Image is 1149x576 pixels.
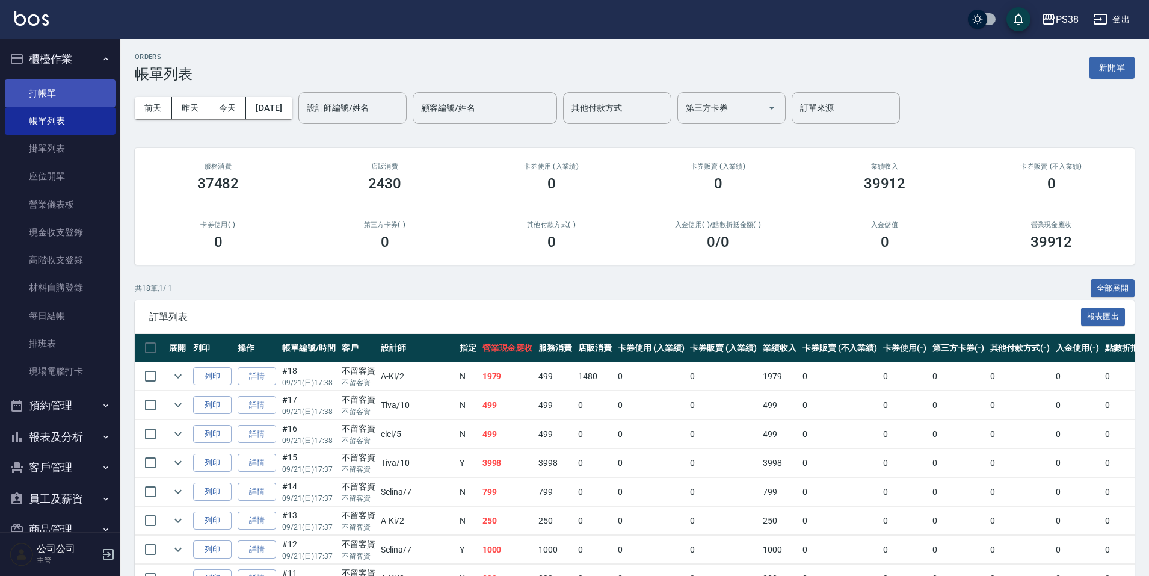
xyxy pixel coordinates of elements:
button: 列印 [193,367,232,386]
p: 不留客資 [342,493,375,504]
td: 0 [987,536,1053,564]
th: 業績收入 [760,334,799,362]
img: Person [10,542,34,566]
h2: ORDERS [135,53,193,61]
h3: 2430 [368,175,402,192]
th: 第三方卡券(-) [929,334,987,362]
a: 打帳單 [5,79,116,107]
td: 0 [1053,478,1102,506]
a: 詳情 [238,425,276,444]
td: 0 [799,420,880,448]
th: 其他付款方式(-) [987,334,1053,362]
td: 3998 [479,449,536,477]
div: 不留客資 [342,451,375,464]
td: 0 [799,449,880,477]
td: 0 [687,420,760,448]
td: 499 [479,391,536,420]
td: 250 [760,507,799,535]
td: 3998 [760,449,799,477]
td: #17 [279,391,339,420]
button: save [1006,7,1030,31]
p: 不留客資 [342,551,375,562]
h3: 0 [547,234,556,250]
td: 0 [575,449,615,477]
button: expand row [169,425,187,443]
td: 1000 [760,536,799,564]
td: 0 [1053,391,1102,420]
a: 掛單列表 [5,135,116,163]
h3: 0 [881,234,889,250]
a: 高階收支登錄 [5,246,116,274]
td: #18 [279,362,339,391]
th: 客戶 [339,334,378,362]
td: 0 [929,362,987,391]
p: 不留客資 [342,406,375,417]
button: expand row [169,483,187,501]
td: 0 [880,536,929,564]
td: 0 [615,449,688,477]
h3: 0 /0 [707,234,729,250]
td: 799 [479,478,536,506]
td: 499 [535,362,575,391]
th: 設計師 [378,334,456,362]
td: #14 [279,478,339,506]
th: 卡券販賣 (入業績) [687,334,760,362]
td: 0 [687,478,760,506]
td: 0 [880,449,929,477]
h2: 卡券使用(-) [149,221,287,229]
td: N [457,507,479,535]
h2: 卡券販賣 (入業績) [649,163,787,170]
a: 詳情 [238,483,276,501]
h3: 0 [714,175,722,192]
p: 09/21 (日) 17:37 [282,551,336,562]
button: 列印 [193,512,232,530]
a: 報表匯出 [1081,311,1126,322]
button: expand row [169,367,187,385]
button: PS38 [1037,7,1083,32]
p: 09/21 (日) 17:38 [282,377,336,388]
td: 3998 [535,449,575,477]
td: 0 [929,507,987,535]
td: 499 [535,391,575,420]
p: 共 18 筆, 1 / 1 [135,283,172,294]
h2: 入金使用(-) /點數折抵金額(-) [649,221,787,229]
td: 0 [615,420,688,448]
button: 今天 [209,97,247,119]
td: 0 [1053,420,1102,448]
h2: 卡券販賣 (不入業績) [982,163,1120,170]
h3: 0 [381,234,389,250]
td: 0 [575,478,615,506]
button: 昨天 [172,97,209,119]
td: #15 [279,449,339,477]
td: 0 [929,391,987,420]
h2: 營業現金應收 [982,221,1120,229]
td: 0 [987,391,1053,420]
td: 0 [929,449,987,477]
th: 服務消費 [535,334,575,362]
div: 不留客資 [342,480,375,493]
td: 0 [799,478,880,506]
a: 現金收支登錄 [5,218,116,246]
td: Selina /7 [378,478,456,506]
p: 09/21 (日) 17:38 [282,435,336,446]
button: Open [762,98,781,117]
th: 店販消費 [575,334,615,362]
td: 250 [479,507,536,535]
button: 商品管理 [5,514,116,545]
td: 0 [687,391,760,420]
button: 列印 [193,425,232,444]
td: 0 [929,536,987,564]
td: 1480 [575,362,615,391]
h5: 公司公司 [37,543,98,555]
p: 09/21 (日) 17:37 [282,464,336,475]
td: Selina /7 [378,536,456,564]
td: A-Ki /2 [378,362,456,391]
td: 0 [615,536,688,564]
a: 新開單 [1089,61,1135,73]
h2: 入金儲值 [816,221,953,229]
p: 主管 [37,555,98,566]
div: 不留客資 [342,394,375,406]
th: 卡券使用(-) [880,334,929,362]
a: 座位開單 [5,163,116,190]
button: 櫃檯作業 [5,43,116,75]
